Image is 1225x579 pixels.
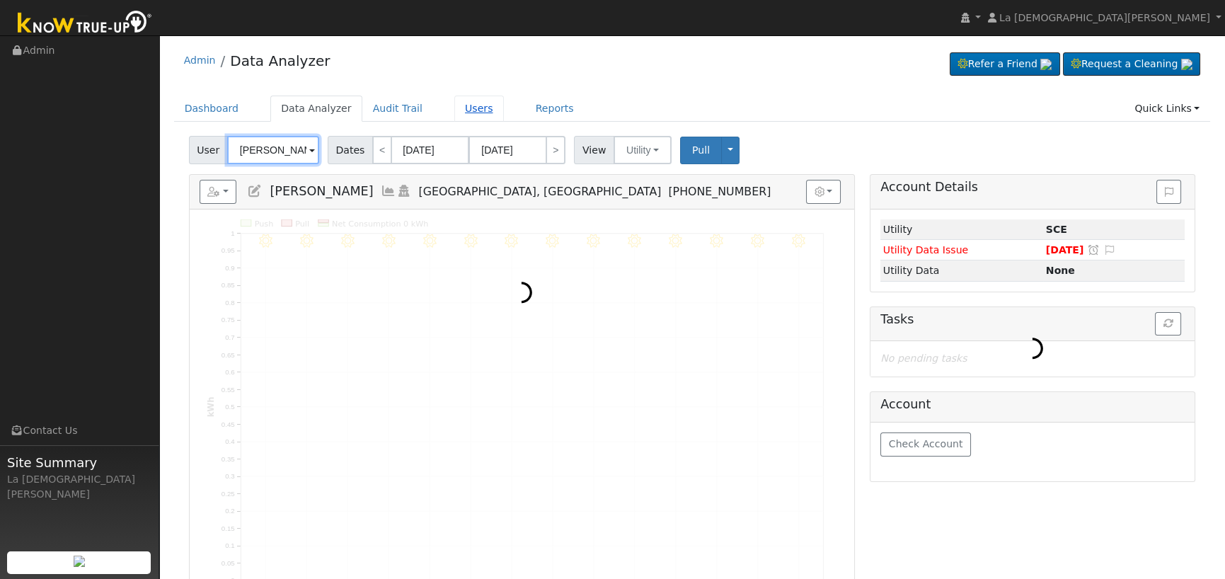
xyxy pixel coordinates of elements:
[1046,224,1067,235] strong: ID: 1NQZXE4FT, authorized: None
[362,96,433,122] a: Audit Trail
[247,184,263,198] a: Edit User (23944)
[950,52,1060,76] a: Refer a Friend
[1063,52,1200,76] a: Request a Cleaning
[270,184,373,198] span: [PERSON_NAME]
[7,453,151,472] span: Site Summary
[574,136,614,164] span: View
[230,52,330,69] a: Data Analyzer
[419,185,662,198] span: [GEOGRAPHIC_DATA], [GEOGRAPHIC_DATA]
[525,96,585,122] a: Reports
[880,432,971,457] button: Check Account
[1087,244,1100,256] a: Snooze this issue
[1046,244,1084,256] span: [DATE]
[999,12,1210,23] span: La [DEMOGRAPHIC_DATA][PERSON_NAME]
[372,136,392,164] a: <
[7,472,151,502] div: La [DEMOGRAPHIC_DATA][PERSON_NAME]
[546,136,565,164] a: >
[692,144,710,156] span: Pull
[880,312,1185,327] h5: Tasks
[880,180,1185,195] h5: Account Details
[270,96,362,122] a: Data Analyzer
[880,219,1043,240] td: Utility
[74,556,85,567] img: retrieve
[1103,245,1116,255] i: Edit Issue
[880,397,1185,412] h5: Account
[883,244,968,256] span: Utility Data Issue
[454,96,504,122] a: Users
[889,438,963,449] span: Check Account
[1040,59,1052,70] img: retrieve
[1155,312,1181,336] button: Refresh
[1046,265,1075,276] strong: None
[396,184,412,198] a: Login As (last 04/10/2025 8:11:07 AM)
[328,136,373,164] span: Dates
[880,260,1043,281] td: Utility Data
[1181,59,1192,70] img: retrieve
[184,55,216,66] a: Admin
[11,8,159,40] img: Know True-Up
[174,96,250,122] a: Dashboard
[614,136,672,164] button: Utility
[1124,96,1210,122] a: Quick Links
[1156,180,1181,204] button: Issue History
[189,136,228,164] span: User
[227,136,319,164] input: Select a User
[381,184,396,198] a: Multi-Series Graph
[668,185,771,198] span: [PHONE_NUMBER]
[680,137,722,164] button: Pull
